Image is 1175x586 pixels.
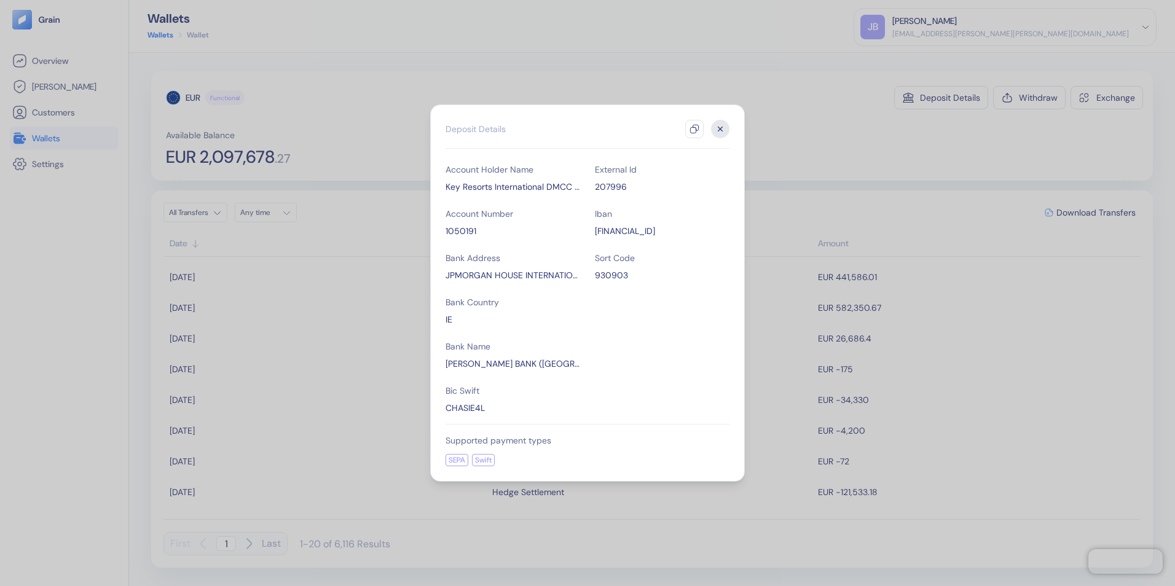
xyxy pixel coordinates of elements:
[595,269,729,281] div: 930903
[446,181,580,193] div: Key Resorts International DMCC Interpay
[446,313,580,326] div: IE
[595,225,729,237] div: IE34CHAS93090301050191
[446,385,580,397] div: Bic Swift
[446,402,580,414] div: CHASIE4L
[446,296,580,308] div: Bank Country
[446,357,580,370] div: J.P. MORGAN BANK (IRELAND) PLC
[446,252,580,264] div: Bank Address
[472,454,495,466] div: Swift
[595,252,729,264] div: Sort Code
[595,181,729,193] div: 207996
[446,340,580,353] div: Bank Name
[446,454,468,466] div: SEPA
[446,163,580,176] div: Account Holder Name
[446,208,580,220] div: Account Number
[446,225,580,237] div: 1050191
[446,269,580,281] div: JPMORGAN HOUSE INTERNATIONAL FINANCIAL SERVICES CENTRE, Dublin 1, Ireland
[446,123,506,135] div: Deposit Details
[446,434,729,447] div: Supported payment types
[595,208,729,220] div: Iban
[595,163,729,176] div: External Id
